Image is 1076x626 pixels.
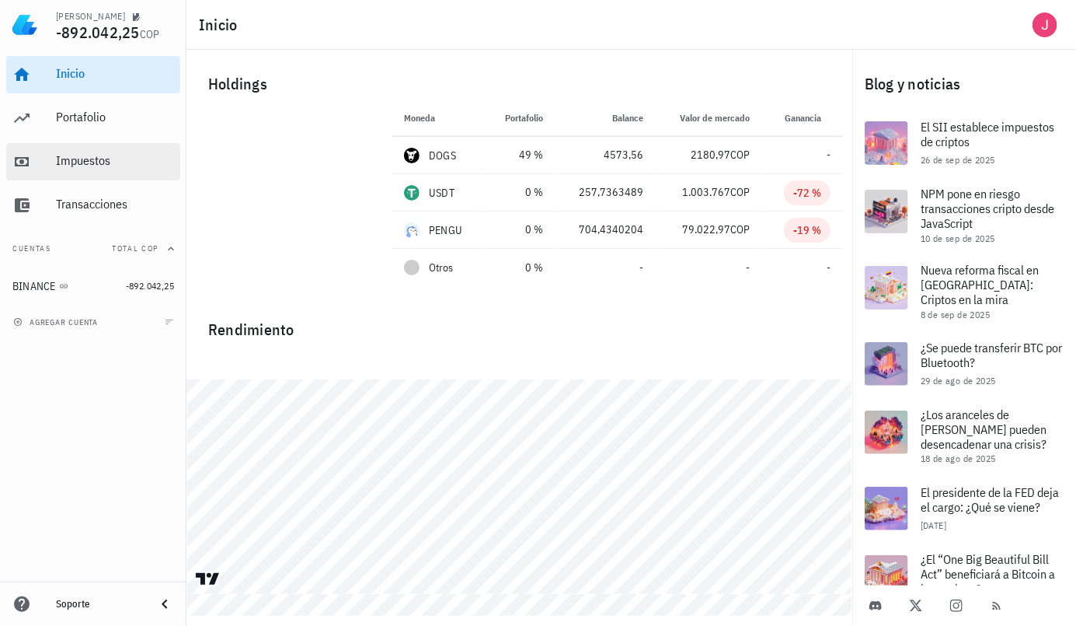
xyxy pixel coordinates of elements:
[555,100,656,137] th: Balance
[731,148,750,162] span: COP
[921,340,1062,370] span: ¿Se puede transferir BTC por Bluetooth?
[497,147,543,163] div: 49 %
[497,222,543,238] div: 0 %
[196,305,843,342] div: Rendimiento
[12,280,56,293] div: BINANCE
[429,260,453,276] span: Otros
[196,59,843,109] div: Holdings
[6,230,180,268] button: CuentasTotal COP
[6,56,180,93] a: Inicio
[568,147,643,163] div: 4573,56
[56,197,174,212] div: Transacciones
[429,222,462,238] div: PENGU
[852,254,1076,330] a: Nueva reforma fiscal en [GEOGRAPHIC_DATA]: Criptos en la mira 8 de sep de 2025
[827,261,831,275] span: -
[683,222,731,236] span: 79.022,97
[921,309,990,320] span: 8 de sep de 2025
[852,474,1076,543] a: El presidente de la FED deja el cargo: ¿Qué se viene? [DATE]
[921,407,1046,452] span: ¿Los aranceles de [PERSON_NAME] pueden desencadenar una crisis?
[921,551,1055,596] span: ¿El “One Big Beautiful Bill Act” beneficiará a Bitcoin a largo plazo?
[921,519,946,531] span: [DATE]
[921,453,996,464] span: 18 de ago de 2025
[485,100,555,137] th: Portafolio
[194,572,221,586] a: Charting by TradingView
[852,543,1076,619] a: ¿El “One Big Beautiful Bill Act” beneficiará a Bitcoin a largo plazo?
[683,185,731,199] span: 1.003.767
[140,27,160,41] span: COP
[691,148,731,162] span: 2180,97
[852,177,1076,254] a: NPM pone en riesgo transacciones cripto desde JavaScript 10 de sep de 2025
[6,143,180,180] a: Impuestos
[921,375,996,386] span: 29 de ago de 2025
[731,185,750,199] span: COP
[56,110,174,124] div: Portafolio
[921,119,1054,149] span: El SII establece impuestos de criptos
[56,22,140,43] span: -892.042,25
[921,233,995,244] span: 10 de sep de 2025
[56,153,174,168] div: Impuestos
[793,185,821,201] div: -72 %
[640,261,644,275] span: -
[656,100,763,137] th: Valor de mercado
[112,243,158,254] span: Total COP
[199,12,244,37] h1: Inicio
[429,185,454,201] div: USDT
[827,148,831,162] span: -
[731,222,750,236] span: COP
[497,184,543,201] div: 0 %
[497,260,543,276] div: 0 %
[404,222,420,238] div: PENGU-icon
[126,280,174,292] span: -892.042,25
[852,330,1076,398] a: ¿Se puede transferir BTC por Bluetooth? 29 de ago de 2025
[16,317,98,327] span: agregar cuenta
[56,10,125,23] div: [PERSON_NAME]
[568,222,643,238] div: 704,4340204
[392,100,485,137] th: Moneda
[852,59,1076,109] div: Blog y noticias
[6,187,180,224] a: Transacciones
[921,484,1059,515] span: El presidente de la FED deja el cargo: ¿Qué se viene?
[921,186,1054,231] span: NPM pone en riesgo transacciones cripto desde JavaScript
[1032,12,1057,37] div: avatar
[785,112,831,124] span: Ganancia
[852,398,1076,474] a: ¿Los aranceles de [PERSON_NAME] pueden desencadenar una crisis? 18 de ago de 2025
[6,268,180,305] a: BINANCE -892.042,25
[9,314,105,330] button: agregar cuenta
[404,185,420,201] div: USDT-icon
[56,598,143,610] div: Soporte
[793,222,821,238] div: -19 %
[852,109,1076,177] a: El SII establece impuestos de criptos 26 de sep de 2025
[747,261,750,275] span: -
[404,148,420,163] div: DOGS-icon
[921,262,1039,307] span: Nueva reforma fiscal en [GEOGRAPHIC_DATA]: Criptos en la mira
[6,100,180,137] a: Portafolio
[12,12,37,37] img: LedgiFi
[429,148,456,163] div: DOGS
[921,154,995,166] span: 26 de sep de 2025
[56,66,174,81] div: Inicio
[568,184,643,201] div: 257,7363489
